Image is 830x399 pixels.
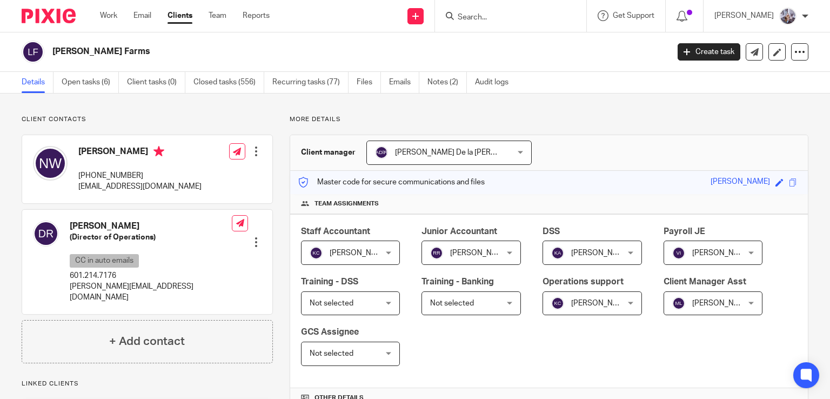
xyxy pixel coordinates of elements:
p: [PERSON_NAME] [714,10,774,21]
span: [PERSON_NAME] [692,300,752,307]
img: svg%3E [672,297,685,310]
a: Closed tasks (556) [193,72,264,93]
p: Client contacts [22,115,273,124]
p: 601.214.7176 [70,270,232,281]
span: DSS [543,227,560,236]
h5: (Director of Operations) [70,232,232,243]
span: Training - DSS [301,277,358,286]
img: Pixie [22,9,76,23]
span: [PERSON_NAME] De la [PERSON_NAME] [395,149,534,156]
span: Not selected [430,300,474,307]
img: svg%3E [33,146,68,181]
p: Linked clients [22,380,273,388]
a: Client tasks (0) [127,72,185,93]
img: svg%3E [22,41,44,63]
a: Open tasks (6) [62,72,119,93]
p: CC in auto emails [70,254,139,268]
a: Notes (2) [427,72,467,93]
span: [PERSON_NAME] [692,249,752,257]
a: Work [100,10,117,21]
img: svg%3E [310,247,323,260]
span: Staff Accountant [301,227,370,236]
div: [PERSON_NAME] [711,176,770,189]
span: Operations support [543,277,624,286]
h4: [PERSON_NAME] [70,221,232,232]
p: [PERSON_NAME][EMAIL_ADDRESS][DOMAIN_NAME] [70,281,232,303]
img: svg%3E [672,247,685,260]
a: Audit logs [475,72,517,93]
span: Team assignments [314,199,379,208]
img: svg%3E [551,297,564,310]
a: Emails [389,72,419,93]
img: svg%3E [33,221,59,247]
input: Search [457,13,554,23]
h2: [PERSON_NAME] Farms [52,46,540,57]
a: Reports [243,10,270,21]
a: Team [209,10,226,21]
span: Not selected [310,350,353,357]
img: svg%3E [430,247,443,260]
span: GCS Assignee [301,328,359,336]
p: More details [290,115,808,124]
a: Recurring tasks (77) [272,72,349,93]
span: Junior Accountant [421,227,497,236]
img: svg%3E [375,146,388,159]
img: svg%3E [551,247,564,260]
h4: [PERSON_NAME] [78,146,202,159]
p: [PHONE_NUMBER] [78,170,202,181]
span: Payroll JE [664,227,705,236]
span: Training - Banking [421,277,494,286]
span: Client Manager Asst [664,277,746,286]
span: [PERSON_NAME] [571,300,631,307]
span: Get Support [613,12,654,19]
span: Not selected [310,300,353,307]
span: [PERSON_NAME] [571,249,631,257]
a: Email [133,10,151,21]
a: Files [357,72,381,93]
p: [EMAIL_ADDRESS][DOMAIN_NAME] [78,181,202,192]
a: Details [22,72,53,93]
i: Primary [153,146,164,157]
span: [PERSON_NAME] [450,249,510,257]
h4: + Add contact [109,333,185,350]
a: Clients [168,10,192,21]
img: ProfilePhoto.JPG [779,8,796,25]
span: [PERSON_NAME] [330,249,389,257]
a: Create task [678,43,740,61]
p: Master code for secure communications and files [298,177,485,188]
h3: Client manager [301,147,356,158]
